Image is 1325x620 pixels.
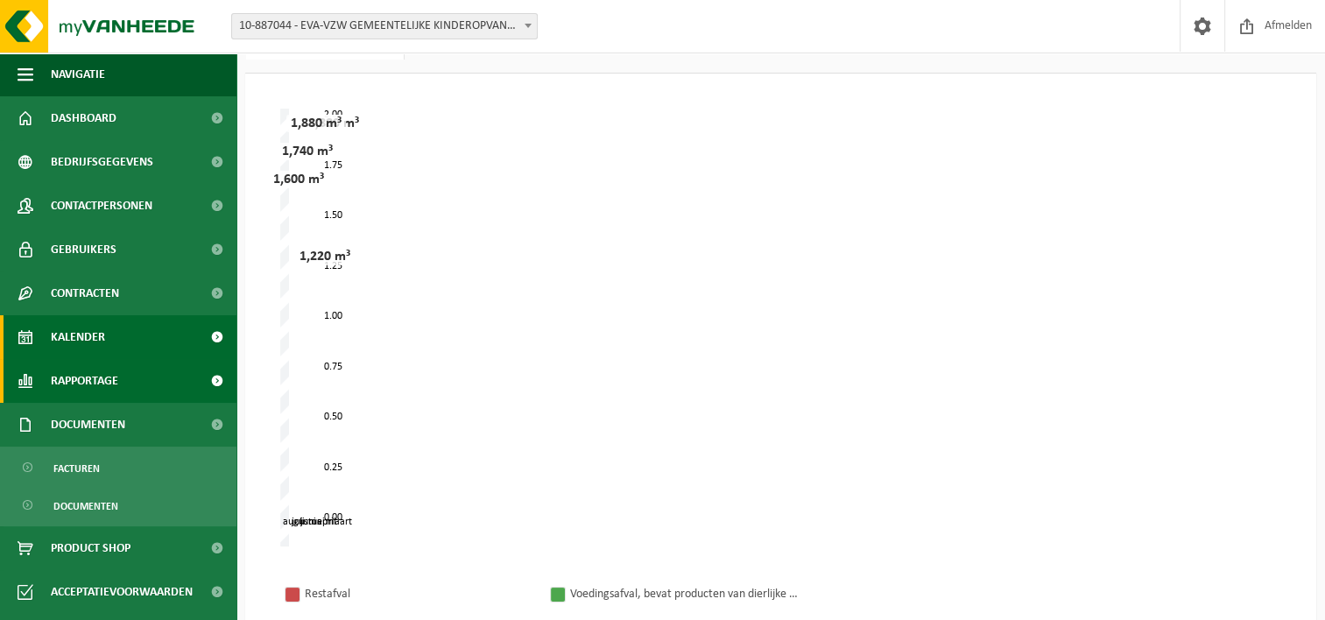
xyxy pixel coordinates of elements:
span: Contactpersonen [51,184,152,228]
span: Dashboard [51,96,116,140]
span: Product Shop [51,526,130,570]
span: Contracten [51,271,119,315]
a: Facturen [4,451,232,484]
div: 1,740 m³ [278,143,337,160]
span: Documenten [53,490,118,523]
span: Navigatie [51,53,105,96]
div: 1,880 m³ [286,115,346,132]
div: Restafval [305,583,532,605]
span: Gebruikers [51,228,116,271]
span: 10-887044 - EVA-VZW GEMEENTELIJKE KINDEROPVANG DILBEEK - ITTERBEEK [231,13,538,39]
span: Rapportage [51,359,118,403]
div: 1,220 m³ [295,248,355,265]
a: Documenten [4,489,232,522]
span: Kalender [51,315,105,359]
span: Documenten [51,403,125,447]
span: Bedrijfsgegevens [51,140,153,184]
span: Acceptatievoorwaarden [51,570,193,614]
span: Facturen [53,452,100,485]
div: Voedingsafval, bevat producten van dierlijke oorsprong, onverpakt, categorie 3 [570,583,798,605]
span: 10-887044 - EVA-VZW GEMEENTELIJKE KINDEROPVANG DILBEEK - ITTERBEEK [232,14,537,39]
div: 1,600 m³ [269,171,328,188]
